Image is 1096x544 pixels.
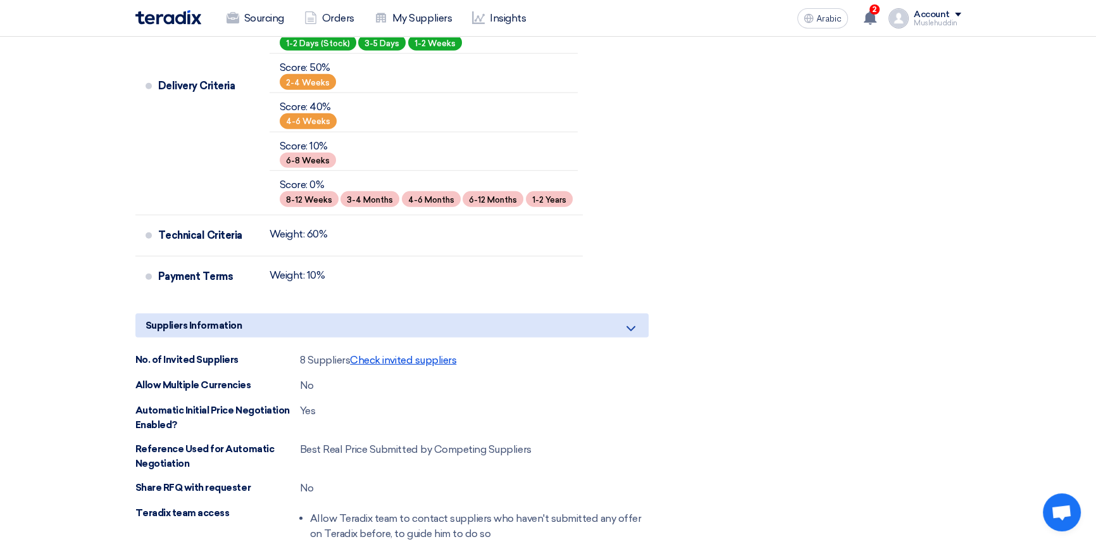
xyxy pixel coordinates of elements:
font: 1-2 Years [532,195,566,205]
img: Teradix logo [135,10,201,25]
font: Orders [322,12,354,24]
font: Weight: 60% [270,228,328,240]
font: 6-12 Months [469,195,517,205]
font: Score: 10% [280,140,328,152]
font: Reference Used for Automatic Negotiation [135,443,275,469]
font: Share RFQ with requester [135,482,251,493]
img: profile_test.png [888,8,909,28]
a: Open chat [1043,493,1081,531]
font: My Suppliers [392,12,452,24]
font: Check invited suppliers [350,354,456,366]
font: Sourcing [244,12,284,24]
font: Score: 50% [280,61,330,73]
font: Account [914,9,950,20]
font: Insights [490,12,526,24]
a: My Suppliers [364,4,462,32]
font: Payment Terms [158,270,234,282]
font: Technical Criteria [158,229,242,241]
font: Allow Teradix team to contact suppliers who haven't submitted any offer on Teradix before, to gui... [310,512,642,540]
font: Suppliers Information [146,320,242,331]
font: Weight: 10% [270,269,325,281]
font: Allow Multiple Currencies [135,379,251,391]
font: 8-12 Weeks [286,195,332,205]
font: 1-2 Days (Stock) [286,39,350,48]
a: Sourcing [216,4,294,32]
font: 4-6 Weeks [286,117,330,127]
font: No. of Invited Suppliers [135,354,239,365]
font: Teradix team access [135,507,230,519]
button: Arabic [797,8,848,28]
font: 3-4 Months [347,195,393,205]
font: 2 [872,5,876,14]
a: Insights [462,4,536,32]
font: No [300,482,314,494]
font: Arabic [816,13,842,24]
font: 1-2 Weeks [414,39,456,48]
font: Yes [300,405,316,417]
font: No [300,379,314,391]
font: Automatic Initial Price Negotiation Enabled? [135,405,290,431]
font: Best Real Price Submitted by Competing Suppliers [300,443,532,455]
font: 8 Suppliers [300,354,351,366]
font: 6-8 Weeks [286,156,330,165]
font: 3-5 Days [364,39,399,48]
font: 4-6 Months [408,195,454,205]
font: Score: 40% [280,101,331,113]
a: Orders [294,4,364,32]
font: Delivery Criteria [158,80,235,92]
font: 2-4 Weeks [286,78,330,87]
font: Score: 0% [280,179,325,191]
font: Muslehuddin [914,19,957,27]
